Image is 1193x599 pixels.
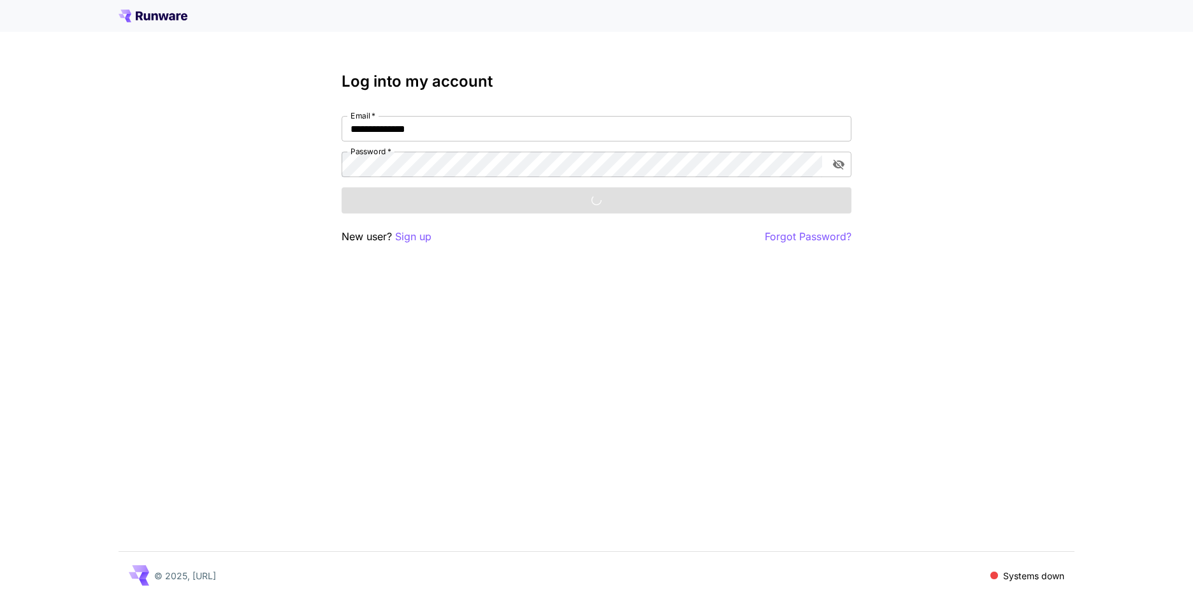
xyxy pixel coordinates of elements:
button: Sign up [395,229,431,245]
p: New user? [342,229,431,245]
p: © 2025, [URL] [154,569,216,582]
label: Password [351,146,391,157]
button: Forgot Password? [765,229,851,245]
button: toggle password visibility [827,153,850,176]
label: Email [351,110,375,121]
h3: Log into my account [342,73,851,90]
p: Systems down [1003,569,1064,582]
